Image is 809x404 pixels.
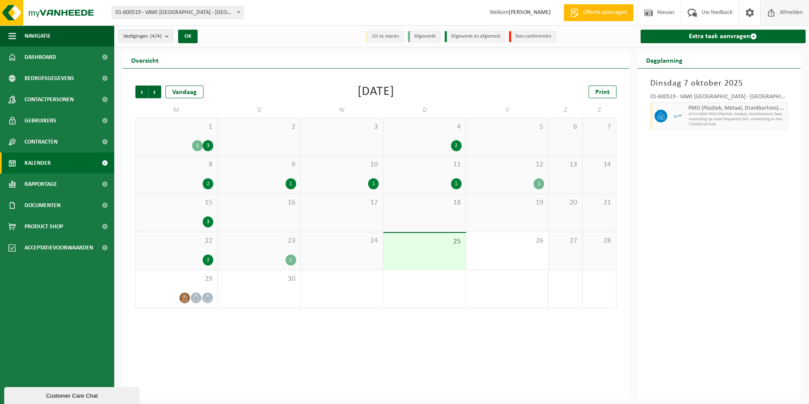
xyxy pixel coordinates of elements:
span: 16 [222,198,296,208]
span: 26 [471,236,544,246]
span: 24 [305,236,379,246]
span: 17 [305,198,379,208]
a: Offerte aanvragen [564,4,633,21]
span: 15 [140,198,213,208]
span: Contracten [25,131,58,152]
span: 11 [388,160,461,169]
span: 21 [587,198,612,208]
span: Offerte aanvragen [581,8,629,17]
div: 1 [286,178,296,189]
span: 30 [222,274,296,284]
div: 3 [203,216,213,227]
span: 23 [222,236,296,246]
span: 12 [471,160,544,169]
div: 2 [203,255,213,266]
span: Inzameling op vaste frequentie (incl. verwerking en transport) [688,117,786,122]
td: M [135,102,218,118]
span: T250002167204 [688,122,786,127]
span: 10 [305,160,379,169]
span: Vestigingen [123,30,162,43]
span: Contactpersonen [25,89,74,110]
span: Product Shop [25,216,63,237]
li: Uit te voeren [366,31,404,42]
span: Gebruikers [25,110,56,131]
li: Afgewerkt [408,31,440,42]
li: Non-conformiteit [509,31,556,42]
span: 1 [140,122,213,132]
td: W [301,102,383,118]
span: Documenten [25,195,61,216]
td: Z [583,102,616,118]
span: LP-SK-0006 PMD (Plastiek, Metaal, Drankkartons) (bedrijven) [688,112,786,117]
span: 5 [471,122,544,132]
td: Z [549,102,583,118]
div: [DATE] [358,86,394,98]
div: 2 [451,140,462,151]
span: 14 [587,160,612,169]
span: 20 [553,198,578,208]
img: LP-SK-00060-HPE-11 [671,110,684,122]
span: 29 [140,274,213,284]
div: 1 [534,178,544,189]
span: 28 [587,236,612,246]
span: 25 [388,237,461,246]
h2: Dagplanning [638,52,691,68]
div: 2 [203,178,213,189]
span: 27 [553,236,578,246]
button: OK [178,30,198,43]
count: (4/4) [150,33,162,39]
button: Vestigingen(4/4) [118,30,173,42]
span: Vorige [135,86,148,98]
span: 2 [222,122,296,132]
h2: Overzicht [123,52,167,68]
span: 19 [471,198,544,208]
span: PMD (Plastiek, Metaal, Drankkartons) (bedrijven) [688,105,786,112]
span: Bedrijfsgegevens [25,68,74,89]
h3: Dinsdag 7 oktober 2025 [650,77,788,90]
td: V [466,102,549,118]
span: Dashboard [25,47,56,68]
div: 01-600519 - VAWI [GEOGRAPHIC_DATA] - [GEOGRAPHIC_DATA] [650,94,788,102]
span: Acceptatievoorwaarden [25,237,93,258]
iframe: chat widget [4,385,141,404]
span: Print [595,89,610,96]
span: Navigatie [25,25,51,47]
span: 7 [587,122,612,132]
span: 3 [305,122,379,132]
div: 1 [192,140,203,151]
li: Afgewerkt en afgemeld [445,31,505,42]
div: Vandaag [165,86,204,98]
span: 6 [553,122,578,132]
span: 01-600519 - VAWI NV - ANTWERPEN [112,7,243,19]
strong: [PERSON_NAME] [509,9,551,16]
span: 18 [388,198,461,208]
div: 1 [451,178,462,189]
div: 1 [368,178,379,189]
td: D [218,102,300,118]
div: 3 [203,140,213,151]
a: Print [589,86,616,98]
span: Rapportage [25,174,57,195]
span: Volgende [149,86,161,98]
td: D [383,102,466,118]
span: 9 [222,160,296,169]
div: 1 [286,255,296,266]
span: 13 [553,160,578,169]
span: 22 [140,236,213,246]
span: 8 [140,160,213,169]
span: 4 [388,122,461,132]
a: Extra taak aanvragen [641,30,806,43]
span: 01-600519 - VAWI NV - ANTWERPEN [112,6,243,19]
span: Kalender [25,152,51,174]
